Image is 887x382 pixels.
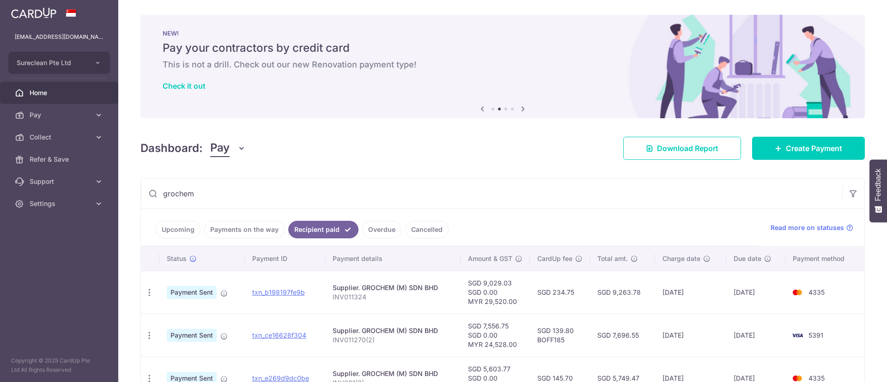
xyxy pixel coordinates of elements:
td: [DATE] [655,314,726,357]
span: CardUp fee [537,254,572,263]
span: Due date [734,254,761,263]
img: Bank Card [788,287,807,298]
span: Create Payment [786,143,842,154]
span: Feedback [874,169,882,201]
span: Amount & GST [468,254,512,263]
td: [DATE] [726,271,785,314]
td: [DATE] [655,271,726,314]
h5: Pay your contractors by credit card [163,41,843,55]
td: SGD 7,556.75 SGD 0.00 MYR 24,528.00 [461,314,530,357]
img: CardUp [11,7,56,18]
img: Renovation banner [140,15,865,118]
span: Charge date [662,254,700,263]
span: 4335 [808,374,825,382]
button: Pay [210,139,246,157]
span: Payment Sent [167,329,217,342]
a: Payments on the way [204,221,285,238]
p: [EMAIL_ADDRESS][DOMAIN_NAME] [15,32,103,42]
span: Refer & Save [30,155,91,164]
td: [DATE] [726,314,785,357]
p: INV011270(2) [333,335,453,345]
button: Feedback - Show survey [869,159,887,222]
span: Settings [30,199,91,208]
a: txn_b198197fe9b [252,288,305,296]
a: Create Payment [752,137,865,160]
span: Download Report [657,143,718,154]
span: Collect [30,133,91,142]
h6: This is not a drill. Check out our new Renovation payment type! [163,59,843,70]
iframe: Opens a widget where you can find more information [828,354,878,377]
h4: Dashboard: [140,140,203,157]
input: Search by recipient name, payment id or reference [141,179,842,208]
td: SGD 234.75 [530,271,590,314]
img: Bank Card [788,330,807,341]
span: 4335 [808,288,825,296]
span: Payment Sent [167,286,217,299]
th: Payment method [785,247,864,271]
button: Sureclean Pte Ltd [8,52,110,74]
th: Payment ID [245,247,325,271]
a: Download Report [623,137,741,160]
a: Cancelled [405,221,449,238]
span: Status [167,254,187,263]
span: Total amt. [597,254,628,263]
a: Read more on statuses [771,223,853,232]
td: SGD 9,029.03 SGD 0.00 MYR 29,520.00 [461,271,530,314]
a: txn_e269d9dc0be [252,374,309,382]
span: Pay [210,139,230,157]
span: Pay [30,110,91,120]
span: Read more on statuses [771,223,844,232]
a: Upcoming [156,221,200,238]
span: 5391 [808,331,823,339]
a: Check it out [163,81,206,91]
div: Supplier. GROCHEM (M) SDN BHD [333,369,453,378]
span: Sureclean Pte Ltd [17,58,85,67]
div: Supplier. GROCHEM (M) SDN BHD [333,283,453,292]
a: Recipient paid [288,221,358,238]
span: Home [30,88,91,97]
p: NEW! [163,30,843,37]
td: SGD 9,263.78 [590,271,656,314]
th: Payment details [325,247,461,271]
span: Support [30,177,91,186]
a: Overdue [362,221,401,238]
td: SGD 139.80 BOFF185 [530,314,590,357]
p: INV011324 [333,292,453,302]
div: Supplier. GROCHEM (M) SDN BHD [333,326,453,335]
td: SGD 7,696.55 [590,314,656,357]
a: txn_ce16626f304 [252,331,306,339]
